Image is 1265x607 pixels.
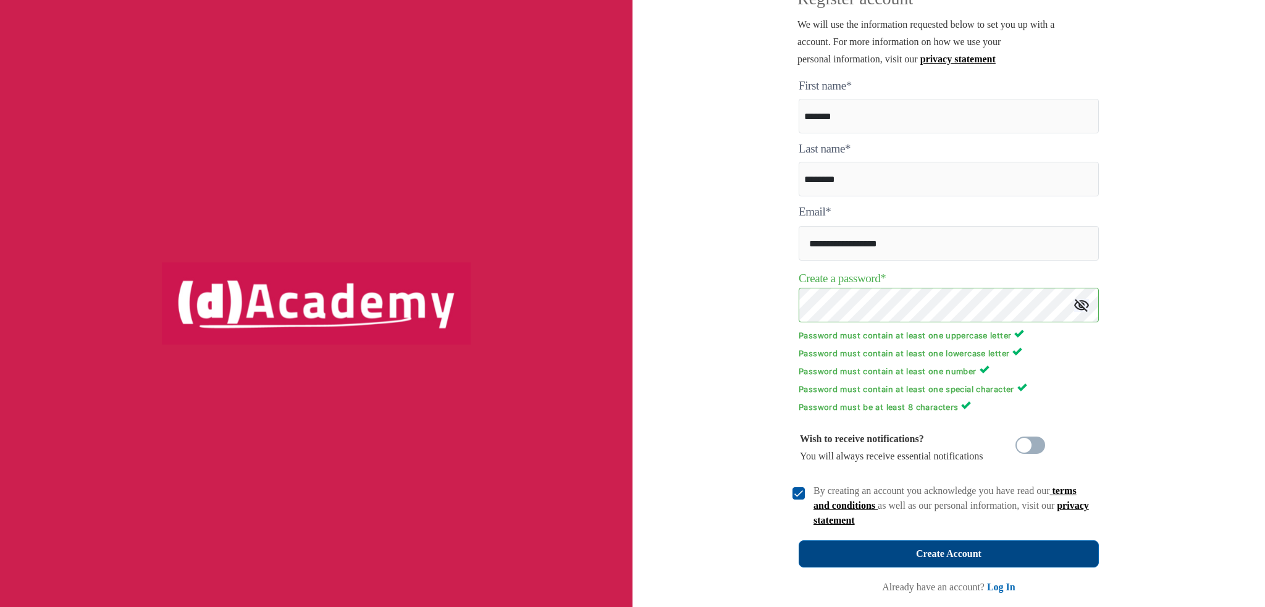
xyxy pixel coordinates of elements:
[792,487,805,500] img: check
[799,329,1099,340] p: Password must contain at least one uppercase letter
[799,400,1099,412] p: Password must be at least 8 characters
[799,346,1099,358] p: Password must contain at least one lowercase letter
[162,262,471,344] img: logo
[800,433,924,444] b: Wish to receive notifications?
[797,19,1054,64] span: We will use the information requested below to set you up with a account. For more information on...
[799,382,1099,394] p: Password must contain at least one special character
[987,582,1015,592] a: Log In
[1074,299,1089,312] img: icon
[800,430,983,465] div: You will always receive essential notifications
[813,500,1089,525] a: privacy statement
[920,54,996,64] a: privacy statement
[916,545,981,563] div: Create Account
[799,540,1099,567] button: Create Account
[799,364,1099,376] p: Password must contain at least one number
[813,484,1091,528] div: By creating an account you acknowledge you have read our as well as our personal information, vis...
[882,580,1015,595] div: Already have an account?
